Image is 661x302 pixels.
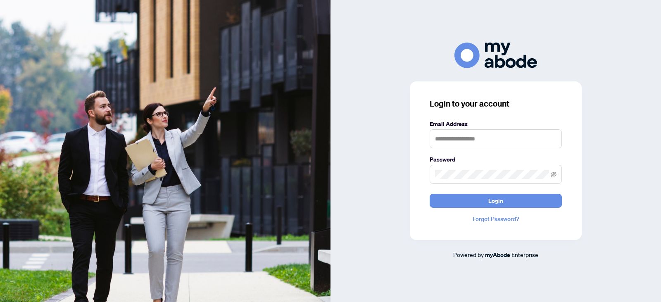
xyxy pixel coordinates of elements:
[551,171,556,177] span: eye-invisible
[511,251,538,258] span: Enterprise
[430,194,562,208] button: Login
[430,119,562,128] label: Email Address
[430,155,562,164] label: Password
[488,194,503,207] span: Login
[454,43,537,68] img: ma-logo
[453,251,484,258] span: Powered by
[430,98,562,109] h3: Login to your account
[430,214,562,224] a: Forgot Password?
[485,250,510,259] a: myAbode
